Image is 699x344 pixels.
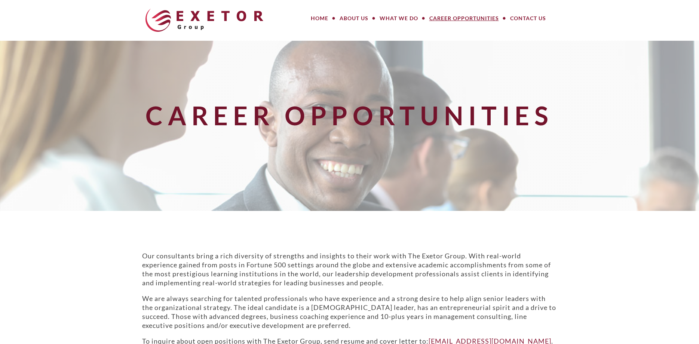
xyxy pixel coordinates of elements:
img: The Exetor Group [145,9,263,32]
a: Home [305,11,334,26]
p: Our consultants bring a rich diversity of strengths and insights to their work with The Exetor Gr... [142,251,557,287]
a: Career Opportunities [424,11,505,26]
a: What We Do [374,11,424,26]
a: About Us [334,11,374,26]
p: We are always searching for talented professionals who have experience and a strong desire to hel... [142,294,557,330]
h1: Career Opportunities [138,101,562,129]
a: Contact Us [505,11,552,26]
